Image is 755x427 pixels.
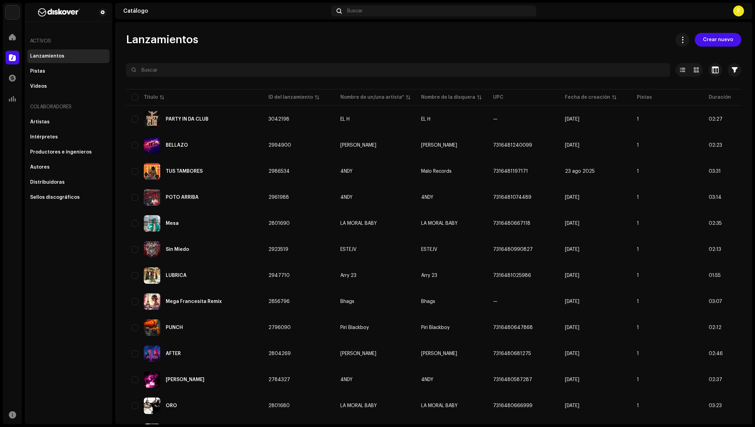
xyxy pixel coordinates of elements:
span: 02:12 [709,325,721,330]
div: [PERSON_NAME] [340,143,376,148]
span: Arry 23 [340,273,410,278]
span: EL H [421,117,430,122]
div: Lanzamientos [30,53,64,59]
span: 28 jul 2025 [565,195,579,200]
img: 297a105e-aa6c-4183-9ff4-27133c00f2e2 [5,5,19,19]
div: LUBRICA [166,273,187,278]
span: 02:27 [709,117,722,122]
span: 2961988 [268,195,289,200]
span: 02:37 [709,377,722,382]
span: 02:23 [709,143,722,148]
div: [PERSON_NAME] [340,351,376,356]
div: Bhags [340,299,354,304]
span: 1 [637,117,639,122]
div: ORO [166,403,177,408]
span: 2796090 [268,325,291,330]
re-m-nav-item: Autores [27,160,110,174]
span: Junior Navarro [421,351,457,356]
div: ESTEJV [340,247,356,252]
span: 1 [637,325,639,330]
span: 1 [637,273,639,278]
div: Mesa [166,221,179,226]
span: 02:46 [709,351,723,356]
span: 8 may 2025 [565,325,579,330]
span: 1 sept 2025 [565,143,579,148]
span: 1 [637,377,639,382]
img: 748f68e3-6dd1-4ce3-bc1e-d531fbfaa180 [144,319,160,336]
span: 1 [637,195,639,200]
span: 02:35 [709,221,722,226]
img: cd99f478-c08f-4493-a60b-efe20baf0056 [144,267,160,284]
span: LA MORAL BABY [421,221,458,226]
span: 7316481025986 [493,273,531,278]
span: 7316480587287 [493,377,532,382]
div: Título [144,94,158,101]
div: Nombre de un/una artista* [340,94,404,101]
span: 7316480666999 [493,403,532,408]
span: Junior Navarro [421,143,457,148]
div: Videos [30,84,47,89]
span: 1 [637,221,639,226]
span: 16 jul 2025 [565,273,579,278]
span: 4NDY [421,195,433,200]
span: ESTEJV [340,247,410,252]
span: EL H [340,117,410,122]
span: 3042198 [268,117,289,122]
div: Fecha de creación [565,94,610,101]
img: 41f16505-532e-4f36-a192-cfa3c0697f76 [144,163,160,180]
span: Arry 23 [421,273,437,278]
re-a-nav-header: Colaboradores [27,99,110,115]
span: 4NDY [340,195,410,200]
span: 7316481197171 [493,169,528,174]
re-m-nav-item: Artistas [27,115,110,129]
input: Buscar [126,63,670,77]
div: Productores e ingenieros [30,149,92,155]
span: 1 [637,403,639,408]
div: Mega Francesita Remix [166,299,222,304]
div: Arry 23 [340,273,356,278]
span: 2923519 [268,247,288,252]
div: 4NDY [340,169,353,174]
div: Catálogo [123,8,328,14]
re-a-nav-header: Activos [27,33,110,49]
img: 6c20b7ea-06e8-4438-8415-83da734e7b27 [144,111,160,127]
span: 7316481074489 [493,195,531,200]
img: c61b4de3-4fb9-46f0-80da-d2d64abc4f90 [144,293,160,310]
span: Piri Blackboy [340,325,410,330]
div: F [733,5,744,16]
span: LA MORAL BABY [340,403,410,408]
div: AFTER [166,351,181,356]
re-m-nav-item: Pistas [27,64,110,78]
span: 03:07 [709,299,722,304]
img: 5661e5d1-7a58-4436-916f-da7305e53106 [144,215,160,232]
div: Autores [30,164,50,170]
div: 4NDY [340,377,353,382]
img: 51154ac9-5a0c-4f76-a0f3-2ba0b7adb8c7 [144,241,160,258]
span: Malo Records [421,169,452,174]
span: 4NDY [421,377,433,382]
span: 2994900 [268,143,291,148]
re-m-nav-item: Intérpretes [27,130,110,144]
re-m-nav-item: Productores e ingenieros [27,145,110,159]
img: 220b63c9-3375-4799-af7f-6ba7d5b2bf31 [144,189,160,206]
span: 2986534 [268,169,290,174]
span: — [493,299,498,304]
img: 132706d3-3117-42ca-b1bb-555bc3c87a13 [144,371,160,388]
span: 2856796 [268,299,290,304]
span: 6 jun 2025 [565,299,579,304]
span: Bhags [421,299,435,304]
span: 4NDY [340,169,410,174]
span: 14 may 2025 [565,351,579,356]
span: 01:55 [709,273,721,278]
span: 2 oct 2025 [565,117,579,122]
span: 2801690 [268,221,290,226]
re-m-nav-item: Distribuidoras [27,175,110,189]
div: Piri Blackboy [340,325,369,330]
span: Buscar [347,8,363,14]
span: 1 [637,351,639,356]
span: 2804269 [268,351,291,356]
img: 12694116-dd37-4913-96cc-af0debb5cc5e [144,137,160,154]
img: 7846f1fb-050c-4eaa-b4c9-135f268da116 [144,398,160,414]
span: 02:13 [709,247,721,252]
